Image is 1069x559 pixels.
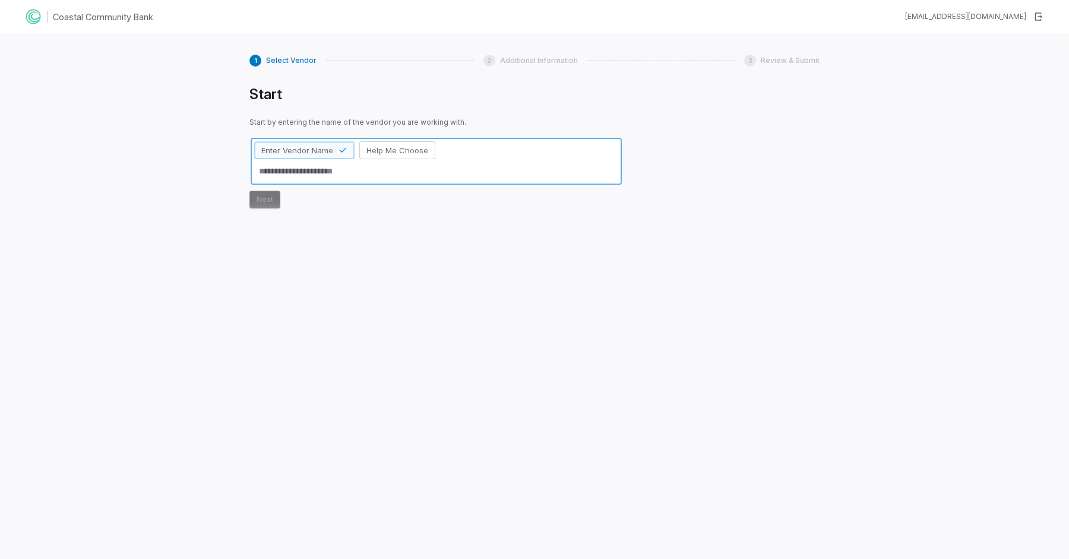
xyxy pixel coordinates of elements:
[53,11,153,23] h1: Coastal Community Bank
[366,145,428,156] span: Help Me Choose
[483,55,495,67] div: 2
[254,141,355,159] button: Enter Vendor Name
[744,55,756,67] div: 3
[761,56,820,65] span: Review & Submit
[359,141,435,159] button: Help Me Choose
[500,56,578,65] span: Additional Information
[905,12,1026,21] div: [EMAIL_ADDRESS][DOMAIN_NAME]
[249,55,261,67] div: 1
[261,145,333,156] span: Enter Vendor Name
[266,56,317,65] span: Select Vendor
[24,7,43,26] img: Clerk Logo
[249,118,623,127] span: Start by entering the name of the vendor you are working with.
[249,86,623,103] h1: Start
